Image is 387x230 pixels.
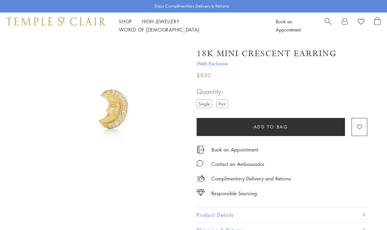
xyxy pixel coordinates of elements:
[43,39,187,183] img: E18105-MINICRES
[197,100,212,108] label: Single
[197,71,211,80] span: $850
[142,18,180,25] a: High JewelleryHigh Jewellery
[197,48,337,59] h1: 18K Mini Crescent Earring
[374,17,380,34] a: Open Shopping Bag
[211,189,257,197] div: Responsible Sourcing
[197,174,205,183] img: icon_delivery.svg
[197,189,205,196] img: icon_sourcing.svg
[216,100,228,108] label: Pair
[358,17,364,27] a: View Wishlist
[155,3,229,10] p: Enjoy Complimentary Delivery & Returns
[325,17,332,34] a: Search
[211,160,264,168] div: Contact an Ambassador
[254,123,288,130] span: Add to bag
[7,17,106,25] img: Temple St. Clair
[197,160,203,167] img: MessageIcon-01_2.svg
[211,174,291,183] p: Complimentary Delivery and Returns
[197,146,204,153] img: icon_appointment.svg
[197,86,231,97] span: Quantity:
[197,59,367,68] span: Web Exclusive
[119,26,199,33] a: World of [DEMOGRAPHIC_DATA]World of [DEMOGRAPHIC_DATA]
[354,199,380,223] iframe: Gorgias live chat messenger
[119,18,132,25] a: ShopShop
[197,208,367,222] button: Product Details
[211,146,258,153] a: Book an Appointment
[276,18,301,33] a: Book an Appointment
[197,118,345,136] button: Add to bag
[119,17,261,34] nav: Main navigation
